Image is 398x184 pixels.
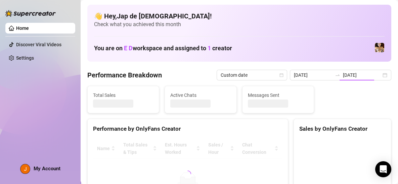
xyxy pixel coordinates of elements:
span: loading [184,171,191,177]
img: ACg8ocJWBvCysEfpHDypDcWqPfbltElV6tnJJlAkaHBUQa91OZdmdQ=s96-c [20,164,30,174]
span: My Account [34,166,60,172]
div: Open Intercom Messenger [375,161,391,177]
span: swap-right [335,72,340,78]
span: calendar [279,73,283,77]
a: Settings [16,55,34,61]
a: Discover Viral Videos [16,42,61,47]
span: Messages Sent [248,91,308,99]
input: Start date [294,71,332,79]
span: E D [124,45,133,52]
img: vixie [375,43,384,52]
input: End date [343,71,381,79]
span: Custom date [221,70,283,80]
span: Active Chats [170,91,231,99]
span: Total Sales [93,91,153,99]
a: Home [16,25,29,31]
h4: Performance Breakdown [87,70,162,80]
span: to [335,72,340,78]
span: 1 [208,45,211,52]
div: Performance by OnlyFans Creator [93,124,282,133]
span: Check what you achieved this month [94,21,385,28]
h4: 👋 Hey, Jap de [DEMOGRAPHIC_DATA] ! [94,11,385,21]
img: logo-BBDzfeDw.svg [5,10,56,17]
div: Sales by OnlyFans Creator [299,124,386,133]
h1: You are on workspace and assigned to creator [94,45,232,52]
